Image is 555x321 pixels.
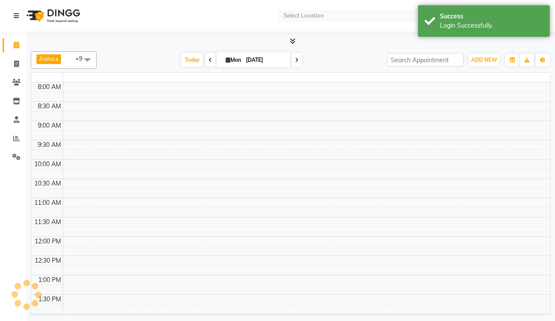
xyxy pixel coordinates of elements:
input: Search Appointment [387,53,464,67]
span: +9 [76,55,89,62]
span: Mon [223,57,243,63]
div: 10:30 AM [32,179,63,188]
span: Aisha [39,55,54,62]
div: 11:00 AM [32,198,63,207]
input: 2025-09-01 [243,53,287,67]
div: 8:30 AM [36,102,63,111]
a: x [54,55,58,62]
span: Today [181,53,203,67]
div: Success [440,12,543,21]
div: 9:30 AM [36,140,63,150]
span: ADD NEW [471,57,497,63]
div: 9:00 AM [36,121,63,130]
div: Login Successfully. [440,21,543,30]
div: 12:30 PM [33,256,63,265]
div: 11:30 AM [32,218,63,227]
div: 12:00 PM [33,237,63,246]
div: Select Location [284,11,324,20]
div: 8:00 AM [36,82,63,92]
img: logo [22,4,83,28]
div: 1:00 PM [36,275,63,285]
div: 10:00 AM [32,160,63,169]
button: ADD NEW [469,54,499,66]
div: 1:30 PM [36,295,63,304]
